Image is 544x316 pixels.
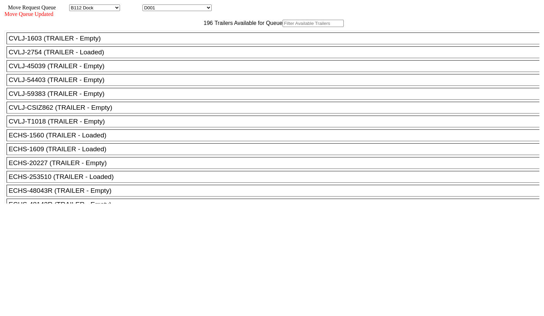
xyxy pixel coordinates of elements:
[57,4,68,10] span: Area
[9,159,544,167] div: ECHS-20227 (TRAILER - Empty)
[9,145,544,153] div: ECHS-1609 (TRAILER - Loaded)
[9,104,544,111] div: CVLJ-CSIZ862 (TRAILER - Empty)
[9,118,544,125] div: CVLJ-T1018 (TRAILER - Empty)
[9,35,544,42] div: CVLJ-1603 (TRAILER - Empty)
[9,90,544,98] div: CVLJ-59383 (TRAILER - Empty)
[283,20,344,27] input: Filter Available Trailers
[121,4,141,10] span: Location
[4,4,56,10] span: Move Request Queue
[9,132,544,139] div: ECHS-1560 (TRAILER - Loaded)
[9,76,544,84] div: CVLJ-54403 (TRAILER - Empty)
[200,20,213,26] span: 196
[213,20,283,26] span: Trailers Available for Queue
[9,62,544,70] div: CVLJ-45039 (TRAILER - Empty)
[9,173,544,181] div: ECHS-253510 (TRAILER - Loaded)
[9,48,544,56] div: CVLJ-2754 (TRAILER - Loaded)
[9,187,544,195] div: ECHS-48043R (TRAILER - Empty)
[9,201,544,208] div: ECHS-48142R (TRAILER - Empty)
[4,11,53,17] span: Move Queue Updated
